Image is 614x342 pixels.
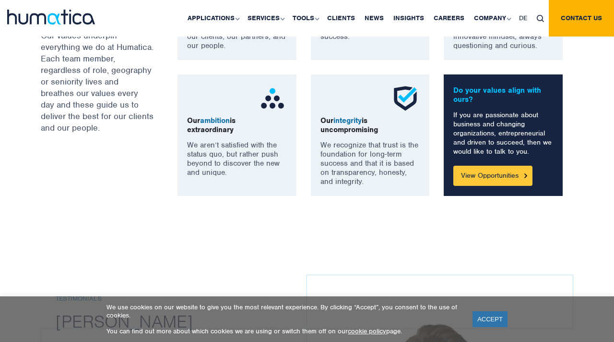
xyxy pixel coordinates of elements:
img: logo [7,10,95,24]
p: Our is extraordinary [187,116,287,134]
span: ambition [200,116,230,125]
p: Our is uncompromising [320,116,420,134]
img: Button [524,173,527,178]
img: ico [258,84,287,113]
a: cookie policy [348,327,386,335]
h6: Testimonials [56,295,321,303]
img: search_icon [537,15,544,22]
p: We use cookies on our website to give you the most relevant experience. By clicking “Accept”, you... [106,303,460,319]
p: We recognize that trust is the foundation for long-term success and that it is based on transpare... [320,141,420,186]
span: integrity [333,116,362,125]
span: DE [519,14,527,22]
p: We aren’t satisfied with the status quo, but rather push beyond to discover the new and unique. [187,141,287,177]
p: Do your values align with ours? [453,86,553,104]
a: View Opportunities [453,166,532,186]
p: You can find out more about which cookies we are using or switch them off on our page. [106,327,460,335]
p: If you are passionate about business and changing organizations, entrepreneurial and driven to su... [453,110,553,156]
a: ACCEPT [472,311,508,327]
p: Our values underpin everything we do at Humatica. Each team member, regardless of role, geography... [41,30,153,134]
img: ico [391,84,420,113]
